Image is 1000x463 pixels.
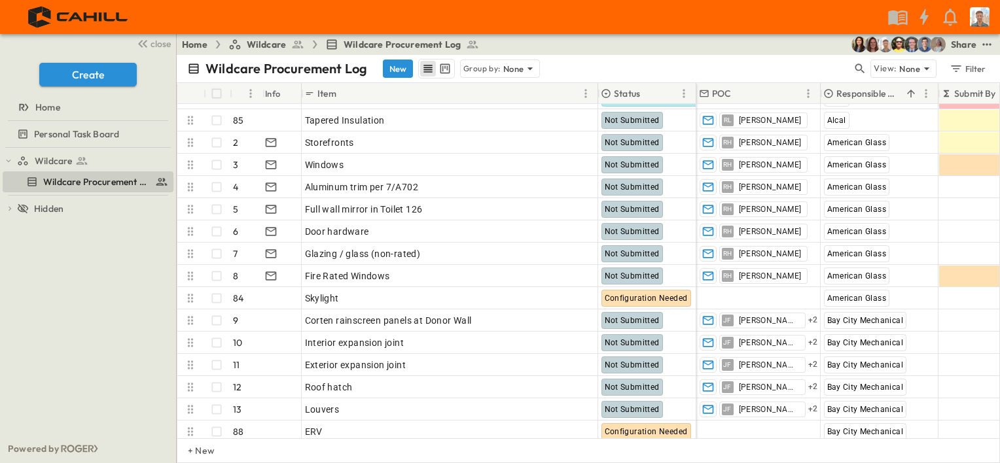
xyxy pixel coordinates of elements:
span: Not Submitted [605,405,660,414]
span: [PERSON_NAME] [739,160,802,170]
p: Group by: [463,62,501,75]
p: None [503,62,524,75]
button: row view [420,61,436,77]
span: Alcal [827,116,846,125]
span: [PERSON_NAME] [739,404,800,415]
span: Tapered Insulation [305,114,385,127]
span: Not Submitted [605,160,660,169]
p: POC [712,87,732,100]
a: Wildcare [228,38,304,51]
img: Kevin Lewis (klewis@cahill-sf.com) [891,37,906,52]
p: 88 [233,425,243,438]
span: Wildcare [35,154,72,167]
p: + New [188,444,196,457]
a: Home [3,98,171,116]
span: American Glass [827,160,887,169]
span: + 2 [808,381,818,394]
span: JF [723,342,732,343]
p: 4 [233,180,238,194]
p: Item [317,87,336,100]
span: Bay City Mechanical [827,338,904,347]
span: Not Submitted [605,271,660,281]
button: Sort [235,86,249,101]
p: 12 [233,381,241,394]
span: + 2 [808,314,818,327]
span: [PERSON_NAME] [739,137,802,148]
span: [PERSON_NAME] [739,182,802,192]
span: Glazing / glass (non-rated) [305,247,421,260]
span: ERV [305,425,323,438]
div: Info [262,83,302,104]
span: RH [723,164,732,165]
span: [PERSON_NAME] [739,315,800,326]
a: Wildcare Procurement Log [3,173,171,191]
span: Windows [305,158,344,171]
a: Personal Task Board [3,125,171,143]
p: 6 [233,225,238,238]
img: Will Nethercutt (wnethercutt@cahill-sf.com) [917,37,933,52]
div: Personal Task Boardtest [3,124,173,145]
span: Roof hatch [305,381,353,394]
span: Bay City Mechanical [827,383,904,392]
span: Storefronts [305,136,354,149]
span: American Glass [827,227,887,236]
span: Personal Task Board [34,128,119,141]
span: American Glass [827,249,887,258]
span: Bay City Mechanical [827,405,904,414]
button: kanban view [437,61,453,77]
button: Menu [676,86,692,101]
span: Bay City Mechanical [827,316,904,325]
span: Interior expansion joint [305,336,404,349]
p: Responsible Contractor [836,87,901,100]
p: 84 [233,292,243,305]
p: Wildcare Procurement Log [205,60,367,78]
span: Not Submitted [605,338,660,347]
img: Hunter Mahan (hmahan@cahill-sf.com) [878,37,893,52]
span: Not Submitted [605,227,660,236]
button: Sort [339,86,353,101]
p: 5 [233,203,238,216]
span: [PERSON_NAME] [739,271,802,281]
span: RH [723,231,732,231]
span: American Glass [827,271,887,281]
span: [PERSON_NAME] [739,204,802,214]
span: Door hardware [305,225,369,238]
span: + 2 [808,358,818,371]
span: Wildcare [247,38,286,51]
img: Jared Salin (jsalin@cahill-sf.com) [904,37,920,52]
p: None [899,62,920,75]
span: Not Submitted [605,116,660,125]
button: Menu [918,86,934,101]
span: + 2 [808,403,818,416]
span: Exterior expansion joint [305,358,406,371]
span: JF [723,386,732,387]
span: [PERSON_NAME] [739,360,800,370]
span: Aluminum trim per 7/A702 [305,180,419,194]
p: 10 [233,336,242,349]
button: Sort [643,86,657,101]
span: [PERSON_NAME] [739,382,800,392]
span: Not Submitted [605,182,660,192]
div: # [230,83,262,104]
span: [PERSON_NAME] [739,337,800,348]
span: American Glass [827,294,887,303]
p: 9 [233,314,238,327]
span: Configuration Needed [605,294,688,303]
span: Corten rainscreen panels at Donor Wall [305,314,472,327]
p: Status [614,87,640,100]
div: Wildcare Procurement Logtest [3,171,173,192]
div: Wildcaretest [3,150,173,171]
div: table view [418,59,455,78]
p: 2 [233,136,238,149]
span: Home [35,101,60,114]
button: Sort [734,86,749,101]
span: + 2 [808,336,818,349]
img: 4f72bfc4efa7236828875bac24094a5ddb05241e32d018417354e964050affa1.png [16,3,142,31]
span: [PERSON_NAME] [739,226,802,237]
span: Not Submitted [605,316,660,325]
a: Wildcare [17,152,171,170]
span: Configuration Needed [605,427,688,436]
